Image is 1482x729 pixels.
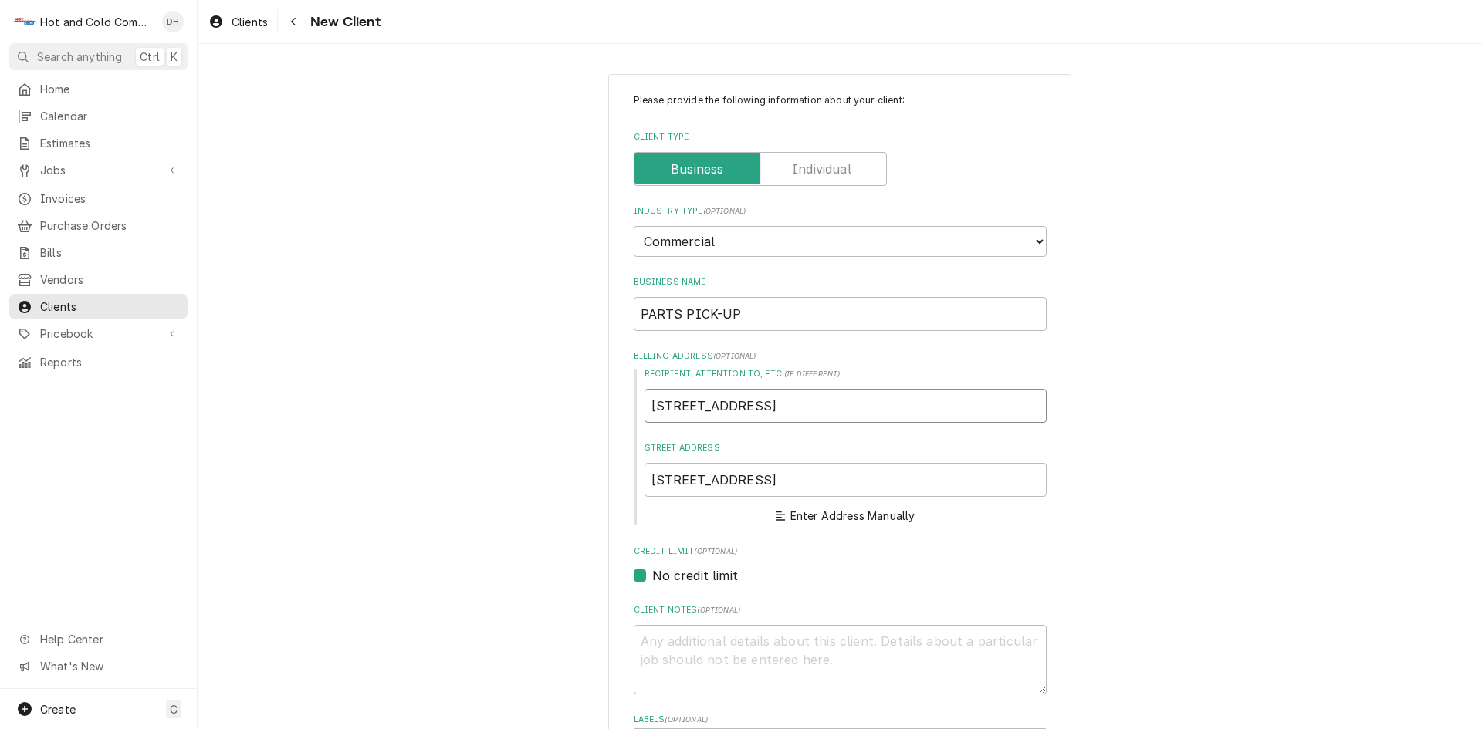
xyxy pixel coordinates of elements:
a: Estimates [9,130,188,156]
label: Client Type [634,131,1047,143]
div: Client Notes [634,604,1047,694]
span: (optional) [694,547,737,555]
a: Go to Jobs [9,157,188,183]
a: Calendar [9,103,188,129]
div: Industry Type [634,205,1047,257]
div: Daryl Harris's Avatar [162,11,184,32]
div: Credit Limit [634,545,1047,585]
span: Calendar [40,108,180,124]
button: Navigate back [281,9,306,34]
label: Business Name [634,276,1047,289]
span: Ctrl [140,49,160,65]
a: Clients [202,9,274,35]
label: Street Address [645,442,1047,454]
div: Hot and Cold Commercial Kitchens, Inc.'s Avatar [14,11,36,32]
span: ( optional ) [665,715,708,724]
span: Create [40,703,76,716]
a: Go to Pricebook [9,321,188,346]
a: Vendors [9,267,188,292]
label: Recipient, Attention To, etc. [645,368,1047,380]
span: Home [40,81,180,97]
a: Bills [9,240,188,265]
div: H [14,11,36,32]
a: Purchase Orders [9,213,188,238]
span: Bills [40,245,180,261]
span: Jobs [40,162,157,178]
span: ( optional ) [697,606,740,614]
a: Reports [9,349,188,375]
span: Clients [40,299,180,315]
span: What's New [40,658,178,674]
span: C [170,701,178,717]
a: Clients [9,294,188,319]
span: Help Center [40,631,178,647]
span: Search anything [37,49,122,65]
span: Clients [232,14,268,30]
div: Client Type [634,131,1047,186]
label: Credit Limit [634,545,1047,558]
button: Enter Address Manually [773,505,918,527]
div: DH [162,11,184,32]
span: Estimates [40,135,180,151]
div: Street Address [645,442,1047,527]
a: Go to Help Center [9,626,188,652]
label: Labels [634,714,1047,726]
span: New Client [306,12,381,32]
span: Purchase Orders [40,218,180,234]
label: Industry Type [634,205,1047,218]
a: Go to What's New [9,653,188,679]
a: Invoices [9,186,188,211]
span: Invoices [40,191,180,207]
label: Client Notes [634,604,1047,616]
a: Home [9,76,188,102]
span: ( if different ) [784,370,840,378]
span: ( optional ) [713,352,756,360]
label: No credit limit [652,566,738,585]
div: Billing Address [634,350,1047,527]
label: Billing Address [634,350,1047,363]
div: Recipient, Attention To, etc. [645,368,1047,423]
div: Hot and Cold Commercial Kitchens, Inc. [40,14,154,30]
span: Reports [40,354,180,370]
span: ( optional ) [703,207,746,215]
p: Please provide the following information about your client: [634,93,1047,107]
span: Pricebook [40,326,157,342]
button: Search anythingCtrlK [9,43,188,70]
span: Vendors [40,272,180,288]
span: K [171,49,178,65]
div: Business Name [634,276,1047,331]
